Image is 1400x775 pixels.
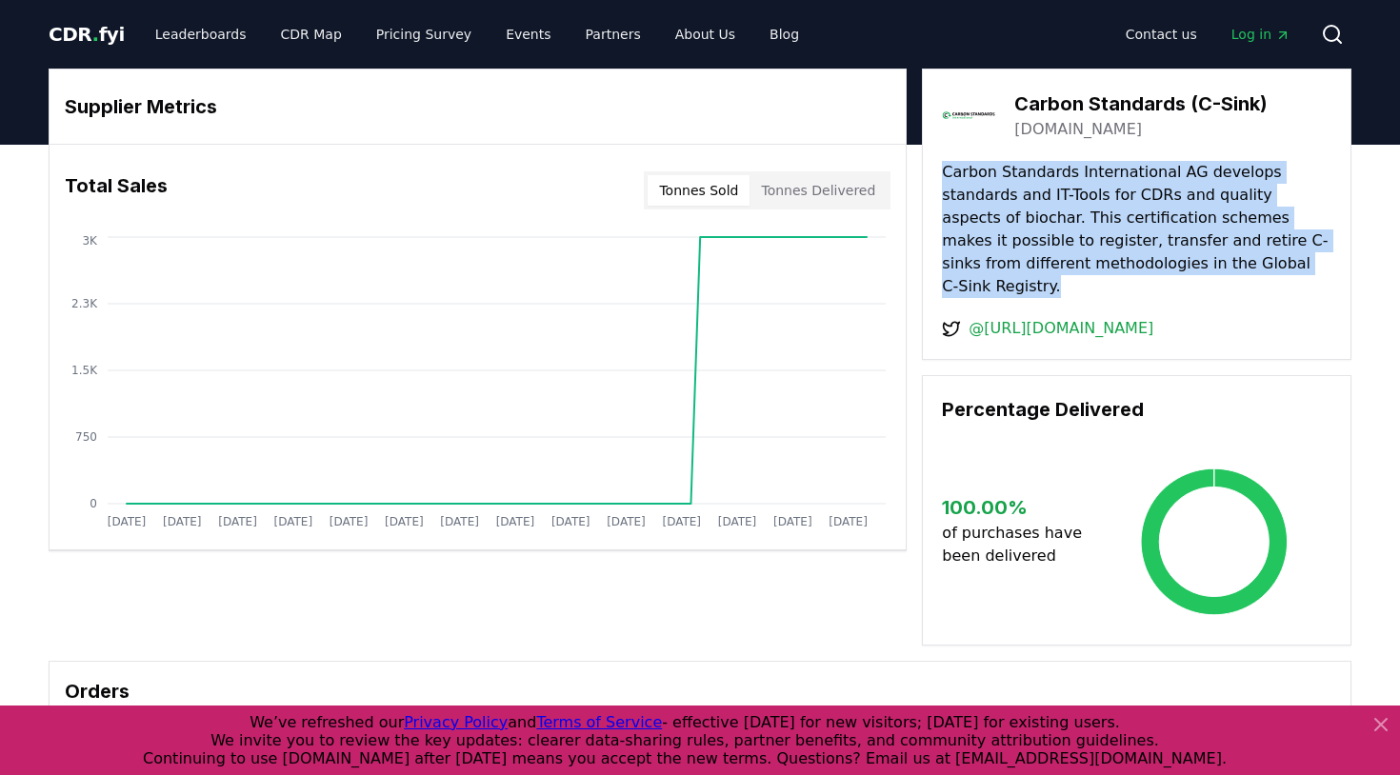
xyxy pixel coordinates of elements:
tspan: [DATE] [108,515,147,528]
img: Carbon Standards (C-Sink)-logo [942,89,995,142]
tspan: 3K [82,234,98,248]
tspan: [DATE] [496,515,535,528]
a: CDR Map [266,17,357,51]
tspan: 1.5K [71,364,98,377]
a: Blog [754,17,814,51]
h3: Supplier Metrics [65,92,890,121]
tspan: [DATE] [163,515,202,528]
tspan: 2.3K [71,297,98,310]
a: @[URL][DOMAIN_NAME] [969,317,1153,340]
tspan: 750 [75,430,97,444]
tspan: [DATE] [330,515,369,528]
tspan: [DATE] [440,515,479,528]
p: of purchases have been delivered [942,522,1097,567]
h3: Orders [65,677,1335,705]
a: About Us [660,17,750,51]
tspan: [DATE] [607,515,646,528]
tspan: [DATE] [773,515,812,528]
h3: Total Sales [65,171,168,209]
a: CDR.fyi [49,21,125,48]
tspan: [DATE] [829,515,868,528]
a: Leaderboards [140,17,262,51]
h3: Carbon Standards (C-Sink) [1014,89,1268,118]
a: Log in [1216,17,1306,51]
tspan: 0 [90,497,97,510]
span: Log in [1231,25,1290,44]
a: [DOMAIN_NAME] [1014,118,1142,141]
h3: Percentage Delivered [942,395,1331,424]
a: Contact us [1110,17,1212,51]
a: Events [490,17,566,51]
tspan: [DATE] [718,515,757,528]
nav: Main [140,17,814,51]
a: Partners [570,17,656,51]
tspan: [DATE] [551,515,590,528]
h3: 100.00 % [942,493,1097,522]
tspan: [DATE] [385,515,424,528]
span: CDR fyi [49,23,125,46]
span: . [92,23,99,46]
nav: Main [1110,17,1306,51]
tspan: [DATE] [662,515,701,528]
button: Tonnes Delivered [750,175,887,206]
tspan: [DATE] [274,515,313,528]
a: Pricing Survey [361,17,487,51]
button: Tonnes Sold [648,175,750,206]
p: Carbon Standards International AG develops standards and IT-Tools for CDRs and quality aspects of... [942,161,1331,298]
tspan: [DATE] [218,515,257,528]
